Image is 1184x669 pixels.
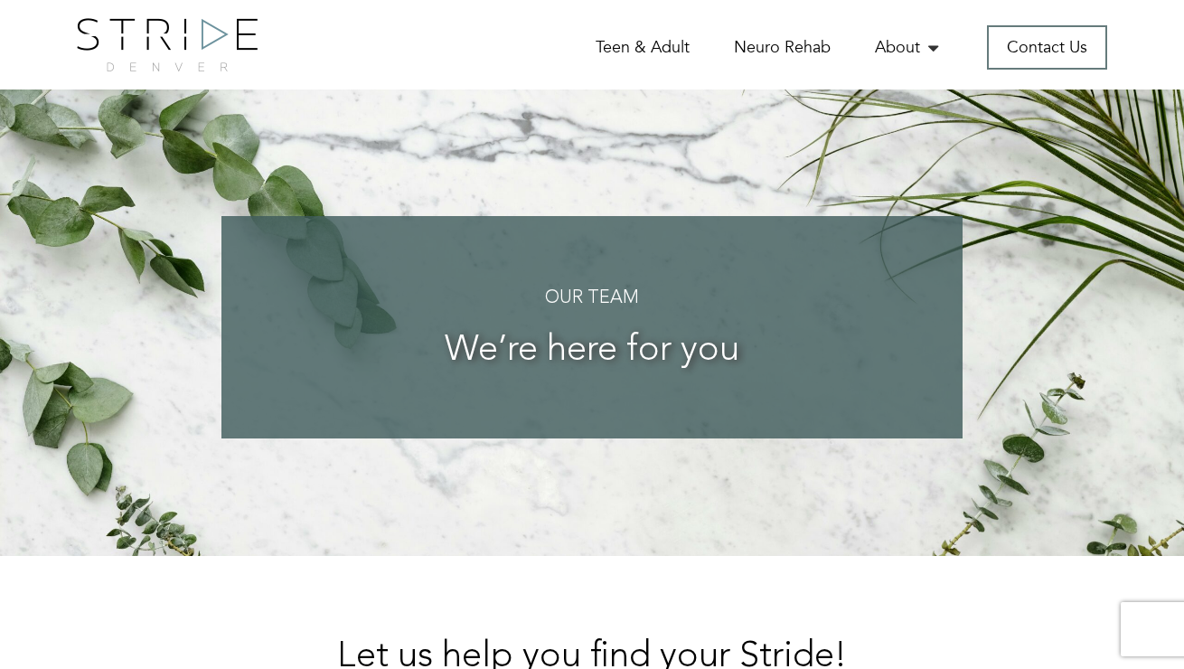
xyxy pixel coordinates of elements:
[875,36,943,59] a: About
[258,331,926,371] h3: We’re here for you
[258,288,926,308] h4: Our Team
[734,36,831,59] a: Neuro Rehab
[596,36,690,59] a: Teen & Adult
[987,25,1107,70] a: Contact Us
[77,18,258,71] img: logo.png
